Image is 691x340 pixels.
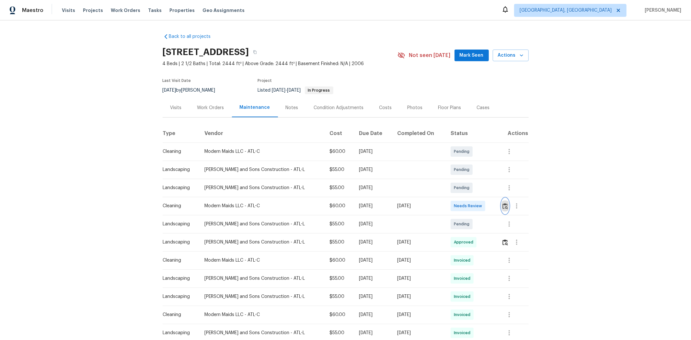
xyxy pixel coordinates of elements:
[520,7,612,14] span: [GEOGRAPHIC_DATA], [GEOGRAPHIC_DATA]
[329,203,349,209] div: $60.00
[287,88,301,93] span: [DATE]
[204,166,319,173] div: [PERSON_NAME] and Sons Construction - ATL-L
[359,221,386,227] div: [DATE]
[454,293,473,300] span: Invoiced
[169,7,195,14] span: Properties
[397,293,441,300] div: [DATE]
[163,203,194,209] div: Cleaning
[438,105,461,111] div: Floor Plans
[163,257,194,264] div: Cleaning
[454,148,472,155] span: Pending
[329,148,349,155] div: $60.00
[397,257,441,264] div: [DATE]
[329,166,349,173] div: $55.00
[359,166,386,173] div: [DATE]
[163,221,194,227] div: Landscaping
[197,105,224,111] div: Work Orders
[204,203,319,209] div: Modern Maids LLC - ATL-C
[498,51,524,60] span: Actions
[496,124,528,142] th: Actions
[163,312,194,318] div: Cleaning
[397,275,441,282] div: [DATE]
[354,124,392,142] th: Due Date
[204,257,319,264] div: Modern Maids LLC - ATL-C
[359,312,386,318] div: [DATE]
[324,124,354,142] th: Cost
[454,257,473,264] span: Invoiced
[249,46,261,58] button: Copy Address
[454,203,485,209] span: Needs Review
[408,105,423,111] div: Photos
[359,330,386,336] div: [DATE]
[305,88,333,92] span: In Progress
[359,185,386,191] div: [DATE]
[163,49,249,55] h2: [STREET_ADDRESS]
[258,79,272,83] span: Project
[379,105,392,111] div: Costs
[392,124,446,142] th: Completed On
[148,8,162,13] span: Tasks
[286,105,298,111] div: Notes
[359,203,386,209] div: [DATE]
[502,203,508,209] img: Review Icon
[163,148,194,155] div: Cleaning
[163,61,397,67] span: 4 Beds | 2 1/2 Baths | Total: 2444 ft² | Above Grade: 2444 ft² | Basement Finished: N/A | 2006
[329,257,349,264] div: $60.00
[258,88,333,93] span: Listed
[202,7,245,14] span: Geo Assignments
[501,234,509,250] button: Review Icon
[83,7,103,14] span: Projects
[163,166,194,173] div: Landscaping
[642,7,681,14] span: [PERSON_NAME]
[454,239,476,245] span: Approved
[240,104,270,111] div: Maintenance
[454,185,472,191] span: Pending
[170,105,182,111] div: Visits
[493,50,529,62] button: Actions
[163,330,194,336] div: Landscaping
[329,312,349,318] div: $60.00
[397,330,441,336] div: [DATE]
[199,124,324,142] th: Vendor
[272,88,301,93] span: -
[409,52,451,59] span: Not seen [DATE]
[454,312,473,318] span: Invoiced
[22,7,43,14] span: Maestro
[397,239,441,245] div: [DATE]
[272,88,286,93] span: [DATE]
[329,185,349,191] div: $55.00
[204,312,319,318] div: Modern Maids LLC - ATL-C
[502,239,508,245] img: Review Icon
[454,330,473,336] span: Invoiced
[359,148,386,155] div: [DATE]
[204,293,319,300] div: [PERSON_NAME] and Sons Construction - ATL-L
[445,124,496,142] th: Status
[204,275,319,282] div: [PERSON_NAME] and Sons Construction - ATL-L
[163,239,194,245] div: Landscaping
[397,203,441,209] div: [DATE]
[163,293,194,300] div: Landscaping
[359,257,386,264] div: [DATE]
[359,239,386,245] div: [DATE]
[397,312,441,318] div: [DATE]
[329,221,349,227] div: $55.00
[163,185,194,191] div: Landscaping
[454,166,472,173] span: Pending
[204,330,319,336] div: [PERSON_NAME] and Sons Construction - ATL-L
[163,275,194,282] div: Landscaping
[204,239,319,245] div: [PERSON_NAME] and Sons Construction - ATL-L
[359,293,386,300] div: [DATE]
[454,275,473,282] span: Invoiced
[163,86,223,94] div: by [PERSON_NAME]
[460,51,484,60] span: Mark Seen
[204,221,319,227] div: [PERSON_NAME] and Sons Construction - ATL-L
[329,239,349,245] div: $55.00
[204,185,319,191] div: [PERSON_NAME] and Sons Construction - ATL-L
[329,275,349,282] div: $55.00
[329,293,349,300] div: $55.00
[163,88,176,93] span: [DATE]
[501,198,509,214] button: Review Icon
[111,7,140,14] span: Work Orders
[455,50,489,62] button: Mark Seen
[454,221,472,227] span: Pending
